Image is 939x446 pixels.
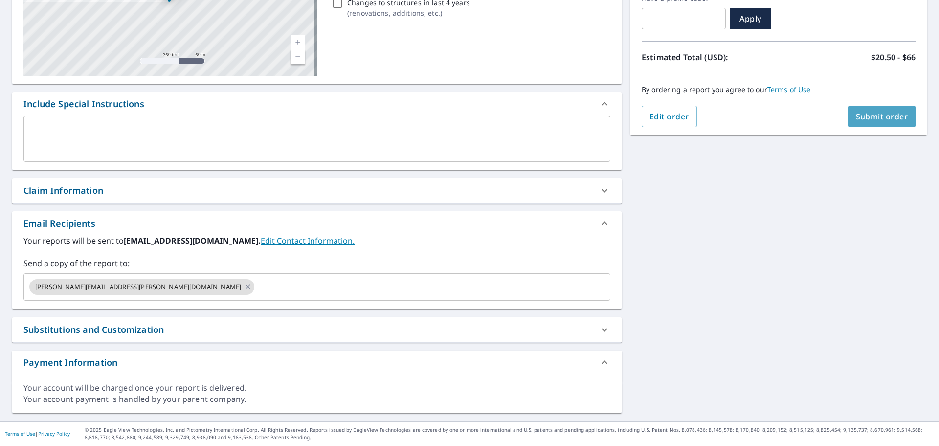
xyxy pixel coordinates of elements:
p: ( renovations, additions, etc. ) [347,8,470,18]
span: Apply [738,13,763,24]
div: Email Recipients [23,217,95,230]
label: Your reports will be sent to [23,235,610,247]
a: Current Level 17, Zoom In [291,35,305,49]
button: Edit order [642,106,697,127]
p: © 2025 Eagle View Technologies, Inc. and Pictometry International Corp. All Rights Reserved. Repo... [85,426,934,441]
div: Your account payment is handled by your parent company. [23,394,610,405]
div: Include Special Instructions [12,92,622,116]
label: Send a copy of the report to: [23,258,610,269]
p: | [5,431,70,437]
a: EditContactInfo [261,235,355,246]
div: Include Special Instructions [23,97,144,111]
div: Email Recipients [12,211,622,235]
div: Claim Information [23,184,103,197]
button: Submit order [848,106,916,127]
b: [EMAIL_ADDRESS][DOMAIN_NAME]. [124,235,261,246]
span: Submit order [856,111,908,122]
div: [PERSON_NAME][EMAIL_ADDRESS][PERSON_NAME][DOMAIN_NAME] [29,279,254,295]
div: Substitutions and Customization [23,323,164,336]
a: Privacy Policy [38,430,70,437]
span: [PERSON_NAME][EMAIL_ADDRESS][PERSON_NAME][DOMAIN_NAME] [29,282,247,292]
button: Apply [730,8,771,29]
a: Current Level 17, Zoom Out [291,49,305,64]
div: Payment Information [12,351,622,374]
span: Edit order [649,111,689,122]
p: Estimated Total (USD): [642,51,779,63]
div: Claim Information [12,178,622,203]
a: Terms of Use [5,430,35,437]
a: Terms of Use [767,85,811,94]
p: By ordering a report you agree to our [642,85,916,94]
p: $20.50 - $66 [871,51,916,63]
div: Substitutions and Customization [12,317,622,342]
div: Your account will be charged once your report is delivered. [23,382,610,394]
div: Payment Information [23,356,117,369]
